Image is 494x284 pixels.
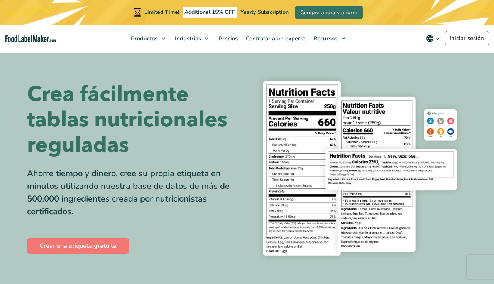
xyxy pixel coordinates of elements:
span: Precios [216,35,239,42]
a: Industrias [171,25,213,52]
span: Industrias [173,35,202,42]
span: Contratar a un experto [244,35,306,42]
a: Recursos [310,25,349,52]
a: Crear una etiqueta gratuita [27,238,129,254]
span: Additional 15% OFF [183,7,237,18]
a: Compre ahora y ahorre [295,6,363,19]
div: Ahorre tiempo y dinero, cree su propia etiqueta en minutos utilizando nuestra base de datos de má... [27,167,241,218]
span: Recursos [311,35,338,42]
span: Limited Time! [144,8,179,16]
a: Productos [127,25,169,52]
span: Yearly Subscription [240,8,289,16]
h1: Crea fácilmente tablas nutricionales reguladas [27,82,241,158]
a: Contratar a un experto [242,25,308,52]
a: Precios [215,25,240,52]
a: Iniciar sesión [445,31,489,45]
span: Productos [129,35,158,42]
